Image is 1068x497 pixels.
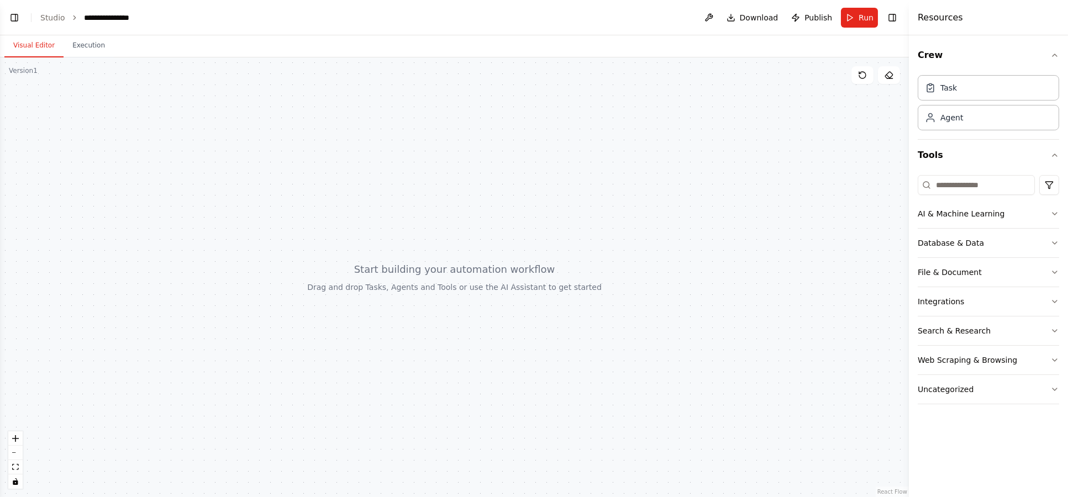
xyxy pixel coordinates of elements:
[40,13,65,22] a: Studio
[918,258,1059,287] button: File & Document
[859,12,874,23] span: Run
[918,208,1004,219] div: AI & Machine Learning
[918,346,1059,374] button: Web Scraping & Browsing
[918,237,984,248] div: Database & Data
[918,199,1059,228] button: AI & Machine Learning
[40,12,139,23] nav: breadcrumb
[918,384,974,395] div: Uncategorized
[4,34,64,57] button: Visual Editor
[877,489,907,495] a: React Flow attribution
[8,431,23,446] button: zoom in
[940,82,957,93] div: Task
[918,287,1059,316] button: Integrations
[7,10,22,25] button: Show left sidebar
[918,40,1059,71] button: Crew
[8,460,23,474] button: fit view
[841,8,878,28] button: Run
[918,71,1059,139] div: Crew
[918,325,991,336] div: Search & Research
[8,474,23,489] button: toggle interactivity
[722,8,783,28] button: Download
[918,316,1059,345] button: Search & Research
[885,10,900,25] button: Hide right sidebar
[740,12,778,23] span: Download
[918,296,964,307] div: Integrations
[8,446,23,460] button: zoom out
[8,431,23,489] div: React Flow controls
[918,171,1059,413] div: Tools
[918,375,1059,404] button: Uncategorized
[918,229,1059,257] button: Database & Data
[64,34,114,57] button: Execution
[918,267,982,278] div: File & Document
[940,112,963,123] div: Agent
[918,355,1017,366] div: Web Scraping & Browsing
[9,66,38,75] div: Version 1
[918,140,1059,171] button: Tools
[804,12,832,23] span: Publish
[787,8,836,28] button: Publish
[918,11,963,24] h4: Resources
